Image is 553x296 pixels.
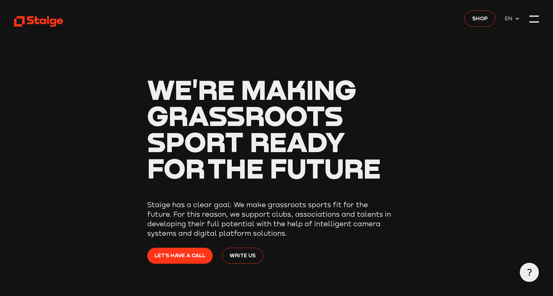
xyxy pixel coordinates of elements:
span: Shop [472,14,488,22]
span: Write us [230,251,256,259]
span: EN [505,14,515,23]
p: Staige has a clear goal: We make grassroots sports fit for the future. For this reason, we suppor... [147,200,393,238]
span: Let's have a call [155,251,205,259]
a: Write us [222,248,263,264]
a: Shop [464,10,495,26]
span: We're making grassroots sport ready for the future [147,73,381,185]
a: Let's have a call [147,248,213,264]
